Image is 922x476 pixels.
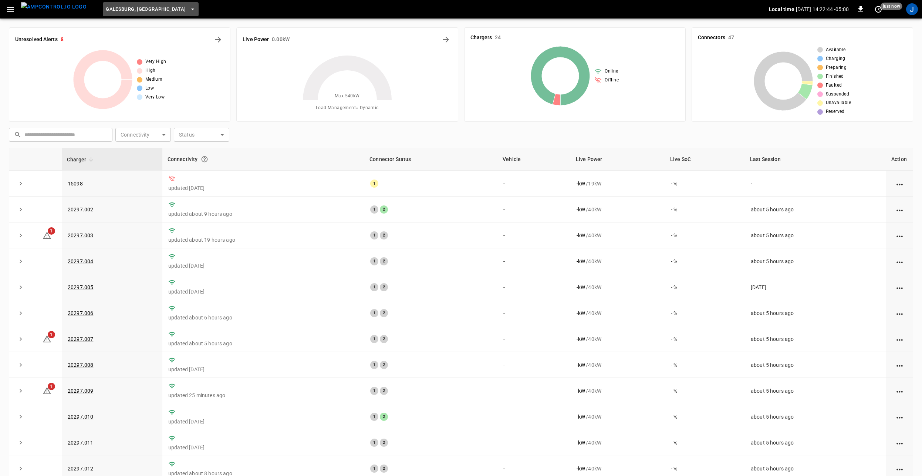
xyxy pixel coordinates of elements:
[895,361,904,369] div: action cell options
[106,5,186,14] span: Galesburg, [GEOGRAPHIC_DATA]
[577,361,659,369] div: / 40 kW
[380,465,388,473] div: 2
[826,99,851,107] span: Unavailable
[145,67,156,74] span: High
[577,206,585,213] p: - kW
[895,413,904,420] div: action cell options
[796,6,849,13] p: [DATE] 14:22:44 -05:00
[168,210,358,218] p: updated about 9 hours ago
[577,258,585,265] p: - kW
[665,352,745,378] td: - %
[243,36,269,44] h6: Live Power
[68,181,83,187] a: 15098
[577,387,585,395] p: - kW
[728,34,734,42] h6: 47
[380,231,388,239] div: 2
[380,413,388,421] div: 2
[316,104,379,112] span: Load Management = Dynamic
[881,3,902,10] span: just now
[370,205,378,214] div: 1
[15,463,26,474] button: expand row
[145,58,166,66] span: Very High
[745,326,886,352] td: about 5 hours ago
[665,430,745,456] td: - %
[370,465,378,473] div: 1
[15,178,26,189] button: expand row
[577,206,659,213] div: / 40 kW
[145,76,162,83] span: Medium
[577,309,659,317] div: / 40 kW
[665,274,745,300] td: - %
[380,335,388,343] div: 2
[15,282,26,293] button: expand row
[745,222,886,248] td: about 5 hours ago
[168,288,358,295] p: updated [DATE]
[826,82,842,89] span: Faulted
[577,180,659,187] div: / 19 kW
[168,236,358,244] p: updated about 19 hours ago
[68,362,93,368] a: 20297.008
[497,378,571,404] td: -
[577,180,585,187] p: - kW
[497,197,571,222] td: -
[61,36,64,44] h6: 8
[826,55,845,63] span: Charging
[380,387,388,395] div: 2
[48,331,55,338] span: 1
[497,430,571,456] td: -
[745,404,886,430] td: about 5 hours ago
[577,413,659,420] div: / 40 kW
[370,413,378,421] div: 1
[826,73,844,80] span: Finished
[577,413,585,420] p: - kW
[370,257,378,265] div: 1
[577,465,659,472] div: / 40 kW
[370,283,378,291] div: 1
[15,204,26,215] button: expand row
[577,232,659,239] div: / 40 kW
[745,148,886,171] th: Last Session
[168,184,358,192] p: updated [DATE]
[745,248,886,274] td: about 5 hours ago
[769,6,794,13] p: Local time
[68,284,93,290] a: 20297.005
[895,309,904,317] div: action cell options
[370,180,378,188] div: 1
[68,440,93,446] a: 20297.011
[370,439,378,447] div: 1
[380,439,388,447] div: 2
[15,36,58,44] h6: Unresolved Alerts
[895,232,904,239] div: action cell options
[168,418,358,425] p: updated [DATE]
[665,404,745,430] td: - %
[895,335,904,343] div: action cell options
[15,230,26,241] button: expand row
[68,336,93,342] a: 20297.007
[665,378,745,404] td: - %
[745,352,886,378] td: about 5 hours ago
[380,257,388,265] div: 2
[497,300,571,326] td: -
[68,388,93,394] a: 20297.009
[380,283,388,291] div: 2
[495,34,501,42] h6: 24
[68,310,93,316] a: 20297.006
[895,258,904,265] div: action cell options
[745,300,886,326] td: about 5 hours ago
[895,180,904,187] div: action cell options
[577,465,585,472] p: - kW
[335,93,360,100] span: Max. 540 kW
[15,256,26,267] button: expand row
[168,366,358,373] p: updated [DATE]
[470,34,492,42] h6: Chargers
[745,171,886,197] td: -
[68,414,93,420] a: 20297.010
[665,171,745,197] td: - %
[577,361,585,369] p: - kW
[168,262,358,269] p: updated [DATE]
[67,155,96,164] span: Charger
[212,34,224,46] button: All Alerts
[168,314,358,321] p: updated about 6 hours ago
[272,36,290,44] h6: 0.00 kW
[15,411,26,422] button: expand row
